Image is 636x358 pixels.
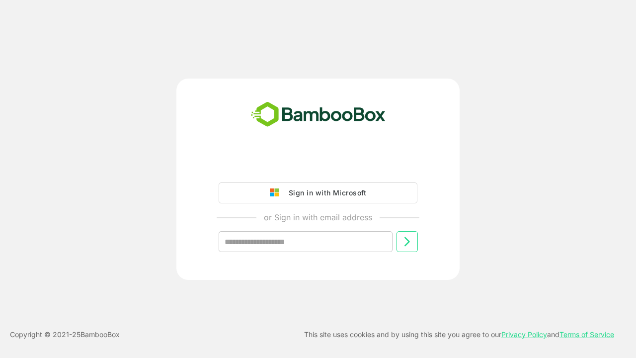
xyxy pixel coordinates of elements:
p: This site uses cookies and by using this site you agree to our and [304,329,614,341]
div: Sign in with Microsoft [284,186,366,199]
img: google [270,188,284,197]
a: Terms of Service [559,330,614,339]
p: Copyright © 2021- 25 BambooBox [10,329,120,341]
img: bamboobox [245,98,391,131]
a: Privacy Policy [501,330,547,339]
p: or Sign in with email address [264,211,372,223]
button: Sign in with Microsoft [219,182,417,203]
